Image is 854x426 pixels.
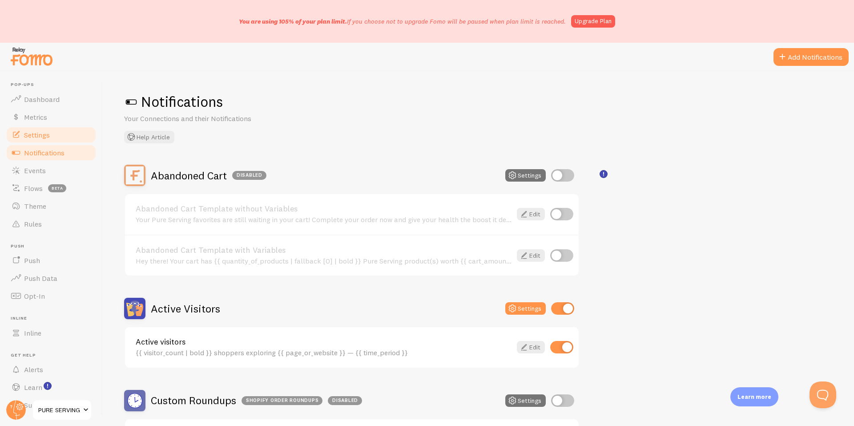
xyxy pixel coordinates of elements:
p: Your Connections and their Notifications [124,114,338,124]
span: Events [24,166,46,175]
svg: <p>Watch New Feature Tutorials!</p> [44,382,52,390]
span: Dashboard [24,95,60,104]
a: Active visitors [136,338,512,346]
button: Settings [505,302,546,315]
a: PURE SERVING [32,399,92,421]
span: Inline [11,316,97,321]
a: Abandoned Cart Template with Variables [136,246,512,254]
span: You are using 105% of your plan limit. [239,17,347,25]
a: Edit [517,208,545,220]
a: Edit [517,341,545,353]
span: Push [11,243,97,249]
a: Opt-In [5,287,97,305]
a: Alerts [5,361,97,378]
span: Theme [24,202,46,211]
a: Notifications [5,144,97,162]
h2: Custom Roundups [151,394,362,407]
div: {{ visitor_count | bold }} shoppers exploring {{ page_or_website }} — {{ time_period }} [136,349,512,357]
span: beta [48,184,66,192]
a: Flows beta [5,179,97,197]
span: PURE SERVING [38,405,81,415]
a: Rules [5,215,97,233]
p: If you choose not to upgrade Fomo will be paused when plan limit is reached. [239,17,566,26]
a: Metrics [5,108,97,126]
div: Disabled [328,396,362,405]
a: Upgrade Plan [571,15,615,28]
svg: <p>🛍️ For Shopify Users</p><p>To use the <strong>Abandoned Cart with Variables</strong> template,... [600,170,608,178]
div: Learn more [730,387,778,406]
span: Push Data [24,274,57,283]
p: Learn more [737,393,771,401]
span: Opt-In [24,292,45,300]
span: Alerts [24,365,43,374]
div: Your Pure Serving favorites are still waiting in your cart! Complete your order now and give your... [136,215,512,223]
a: Events [5,162,97,179]
img: fomo-relay-logo-orange.svg [9,45,54,68]
a: Inline [5,324,97,342]
a: Settings [5,126,97,144]
h2: Abandoned Cart [151,169,266,183]
a: Push [5,252,97,269]
button: Settings [505,169,546,182]
span: Flows [24,184,43,193]
span: Push [24,256,40,265]
img: Custom Roundups [124,390,145,411]
a: Support [5,396,97,414]
span: Rules [24,219,42,228]
div: Hey there! Your cart has {{ quantity_of_products | fallback [0] | bold }} Pure Serving product(s)... [136,257,512,265]
span: Get Help [11,353,97,358]
button: Settings [505,394,546,407]
a: Learn [5,378,97,396]
span: Settings [24,130,50,139]
span: Notifications [24,148,64,157]
span: Inline [24,329,41,337]
span: Pop-ups [11,82,97,88]
span: Learn [24,383,42,392]
a: Push Data [5,269,97,287]
h1: Notifications [124,93,833,111]
div: Shopify Order roundups [242,396,322,405]
h2: Active Visitors [151,302,220,316]
a: Dashboard [5,90,97,108]
button: Help Article [124,131,174,143]
span: Metrics [24,113,47,122]
div: Disabled [232,171,266,180]
a: Theme [5,197,97,215]
iframe: Help Scout Beacon - Open [810,381,836,408]
img: Abandoned Cart [124,165,145,186]
a: Abandoned Cart Template without Variables [136,205,512,213]
a: Edit [517,249,545,262]
img: Active Visitors [124,298,145,319]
